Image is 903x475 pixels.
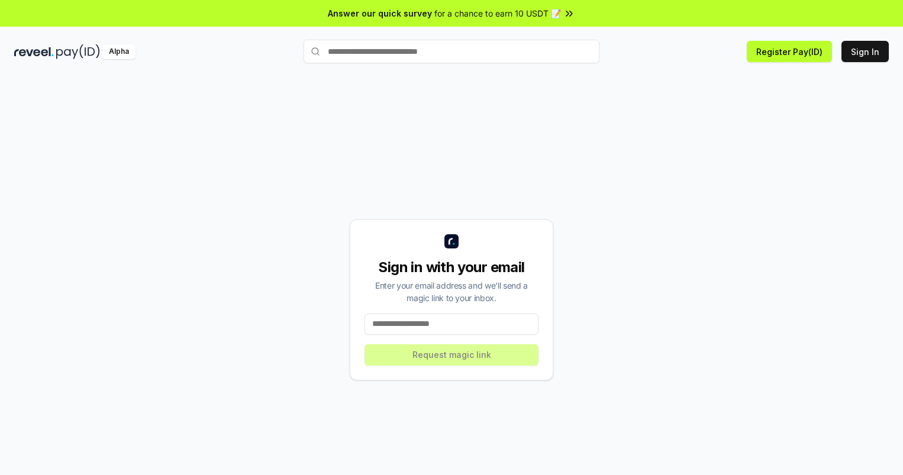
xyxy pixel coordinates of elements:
button: Sign In [841,41,889,62]
img: reveel_dark [14,44,54,59]
span: for a chance to earn 10 USDT 📝 [434,7,561,20]
img: pay_id [56,44,100,59]
div: Alpha [102,44,136,59]
div: Sign in with your email [365,258,538,277]
button: Register Pay(ID) [747,41,832,62]
div: Enter your email address and we’ll send a magic link to your inbox. [365,279,538,304]
img: logo_small [444,234,459,248]
span: Answer our quick survey [328,7,432,20]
